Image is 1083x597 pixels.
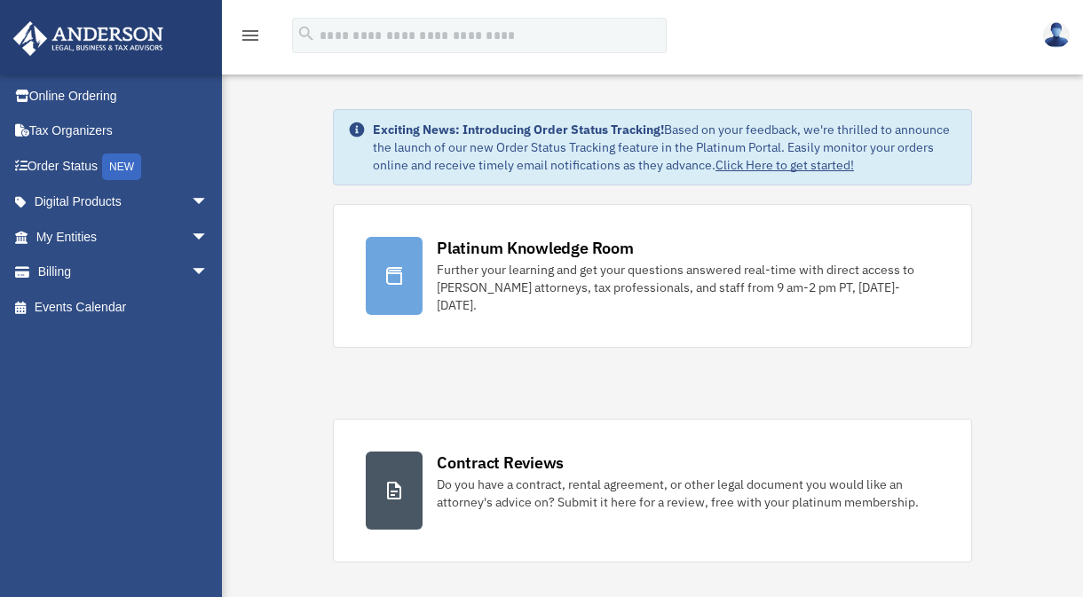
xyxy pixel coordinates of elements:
img: User Pic [1043,22,1070,48]
span: arrow_drop_down [191,185,226,221]
a: menu [240,31,261,46]
a: My Entitiesarrow_drop_down [12,219,235,255]
div: NEW [102,153,141,180]
a: Tax Organizers [12,114,235,149]
a: Order StatusNEW [12,148,235,185]
span: arrow_drop_down [191,255,226,291]
a: Digital Productsarrow_drop_down [12,185,235,220]
div: Platinum Knowledge Room [437,237,634,259]
a: Platinum Knowledge Room Further your learning and get your questions answered real-time with dire... [333,204,972,348]
div: Based on your feedback, we're thrilled to announce the launch of our new Order Status Tracking fe... [373,121,957,174]
a: Click Here to get started! [715,157,854,173]
a: Events Calendar [12,289,235,325]
i: search [296,24,316,43]
i: menu [240,25,261,46]
a: Billingarrow_drop_down [12,255,235,290]
div: Do you have a contract, rental agreement, or other legal document you would like an attorney's ad... [437,475,939,511]
span: arrow_drop_down [191,219,226,255]
div: Further your learning and get your questions answered real-time with direct access to [PERSON_NAM... [437,261,939,314]
a: Contract Reviews Do you have a contract, rental agreement, or other legal document you would like... [333,419,972,562]
div: Contract Reviews [437,452,564,474]
a: Online Ordering [12,78,235,114]
img: Anderson Advisors Platinum Portal [8,21,169,56]
strong: Exciting News: Introducing Order Status Tracking! [373,122,664,137]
